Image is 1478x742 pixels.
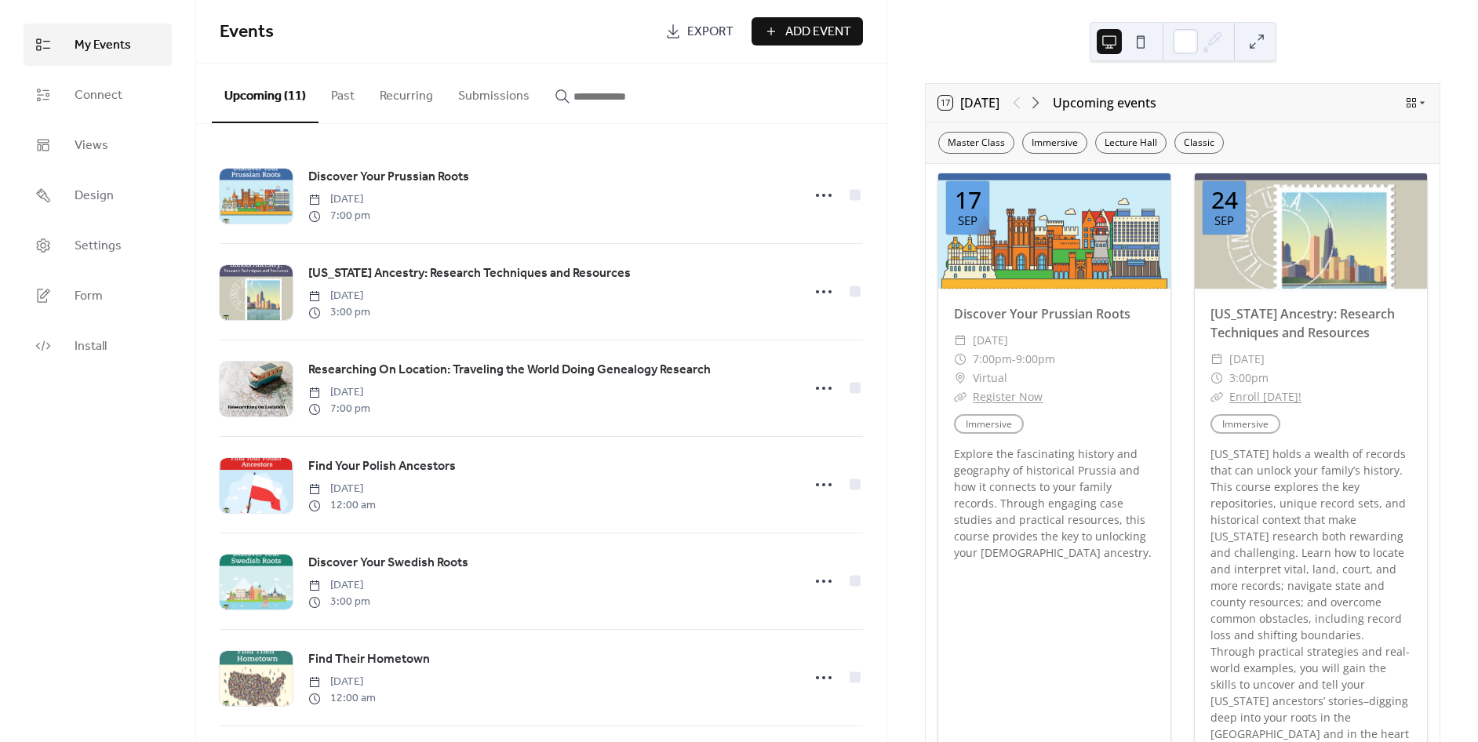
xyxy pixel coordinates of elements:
div: Immersive [1022,132,1087,154]
span: 7:00 pm [308,401,370,417]
div: Sep [958,215,977,227]
div: ​ [1210,369,1223,387]
span: Find Their Hometown [308,650,430,669]
div: 24 [1211,188,1238,212]
div: ​ [954,369,967,387]
a: My Events [24,24,172,66]
div: Explore the fascinating history and geography of historical Prussia and how it connects to your f... [938,446,1170,561]
a: Find Your Polish Ancestors [308,456,456,477]
a: Design [24,174,172,216]
a: Discover Your Prussian Roots [308,167,469,187]
span: Form [75,287,103,306]
div: 17 [955,188,981,212]
span: - [1012,350,1016,369]
span: 7:00pm [973,350,1012,369]
a: Find Their Hometown [308,649,430,670]
span: Discover Your Swedish Roots [308,554,468,573]
button: Submissions [446,64,542,122]
span: Views [75,136,108,155]
a: Connect [24,74,172,116]
span: My Events [75,36,131,55]
button: Recurring [367,64,446,122]
span: Settings [75,237,122,256]
div: ​ [954,331,967,350]
a: Register Now [973,389,1043,404]
a: Enroll [DATE]! [1229,389,1301,404]
span: 7:00 pm [308,208,370,224]
span: [DATE] [1229,350,1265,369]
a: [US_STATE] Ancestry: Research Techniques and Resources [308,264,631,284]
span: Find Your Polish Ancestors [308,457,456,476]
span: [DATE] [308,288,370,304]
button: Add Event [752,17,863,45]
span: Install [75,337,107,356]
div: Lecture Hall [1095,132,1167,154]
a: Researching On Location: Traveling the World Doing Genealogy Research [308,360,711,380]
a: Export [653,17,745,45]
span: 3:00 pm [308,594,370,610]
button: 17[DATE] [933,92,1005,114]
div: ​ [1210,350,1223,369]
a: Settings [24,224,172,267]
span: [US_STATE] Ancestry: Research Techniques and Resources [308,264,631,283]
span: [DATE] [308,577,370,594]
span: Design [75,187,114,206]
a: Install [24,325,172,367]
span: Discover Your Prussian Roots [308,168,469,187]
a: Discover Your Swedish Roots [308,553,468,573]
span: [DATE] [308,481,376,497]
span: Events [220,15,274,49]
span: Researching On Location: Traveling the World Doing Genealogy Research [308,361,711,380]
a: [US_STATE] Ancestry: Research Techniques and Resources [1210,305,1395,341]
a: Discover Your Prussian Roots [954,305,1130,322]
span: Virtual [973,369,1007,387]
div: ​ [954,350,967,369]
div: ​ [954,387,967,406]
div: ​ [1210,387,1223,406]
span: Export [687,23,734,42]
span: 12:00 am [308,497,376,514]
span: 9:00pm [1016,350,1055,369]
div: Upcoming events [1053,93,1156,112]
a: Form [24,275,172,317]
a: Views [24,124,172,166]
span: 3:00 pm [308,304,370,321]
span: Add Event [785,23,851,42]
div: Classic [1174,132,1224,154]
div: Sep [1214,215,1234,227]
span: Connect [75,86,122,105]
div: Master Class [938,132,1014,154]
span: [DATE] [308,674,376,690]
span: [DATE] [308,384,370,401]
button: Past [319,64,367,122]
button: Upcoming (11) [212,64,319,123]
span: [DATE] [308,191,370,208]
span: [DATE] [973,331,1008,350]
span: 12:00 am [308,690,376,707]
span: 3:00pm [1229,369,1269,387]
